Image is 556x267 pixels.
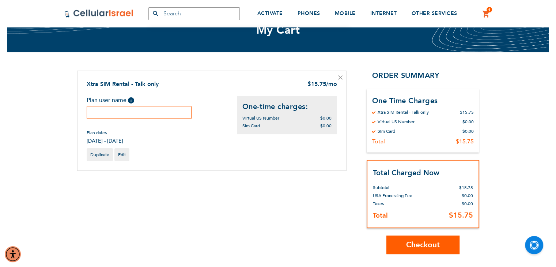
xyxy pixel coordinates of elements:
[482,10,490,19] a: 1
[148,7,240,20] input: Search
[87,80,159,88] a: Xtra SIM Rental - Talk only
[372,96,474,106] h3: One Time Charges
[5,246,21,262] div: Accessibility Menu
[87,96,126,104] span: Plan user name
[114,148,129,161] a: Edit
[373,193,412,199] span: USA Processing Fee
[87,138,123,144] span: [DATE] - [DATE]
[462,201,473,207] span: $0.00
[90,152,109,158] span: Duplicate
[462,128,474,134] div: $0.00
[242,115,279,121] span: Virtual US Number
[378,128,395,134] div: Sim Card
[367,71,479,81] h2: Order Summary
[462,119,474,125] div: $0.00
[326,80,337,88] span: /mo
[257,10,283,17] span: ACTIVATE
[462,193,473,199] span: $0.00
[87,148,113,161] a: Duplicate
[370,10,397,17] span: INTERNET
[373,178,435,192] th: Subtotal
[406,240,440,250] span: Checkout
[87,130,123,136] span: Plan dates
[488,7,491,13] span: 1
[307,80,337,89] div: 15.75
[320,115,332,121] span: $0.00
[242,102,332,112] h2: One-time charges:
[373,200,435,208] th: Taxes
[459,185,473,191] span: $15.75
[386,236,459,254] button: Checkout
[373,168,439,178] strong: Total Charged Now
[256,22,300,38] span: My Cart
[378,109,429,115] div: Xtra SIM Rental - Talk only
[128,97,134,104] span: Help
[118,152,126,158] span: Edit
[298,10,320,17] span: PHONES
[335,10,356,17] span: MOBILE
[412,10,457,17] span: OTHER SERVICES
[242,123,260,129] span: Sim Card
[373,211,388,220] strong: Total
[307,80,311,89] span: $
[372,138,385,145] div: Total
[64,9,134,18] img: Cellular Israel Logo
[320,123,332,129] span: $0.00
[460,109,474,115] div: $15.75
[378,119,415,125] div: Virtual US Number
[456,138,474,145] div: $15.75
[449,210,473,220] span: $15.75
